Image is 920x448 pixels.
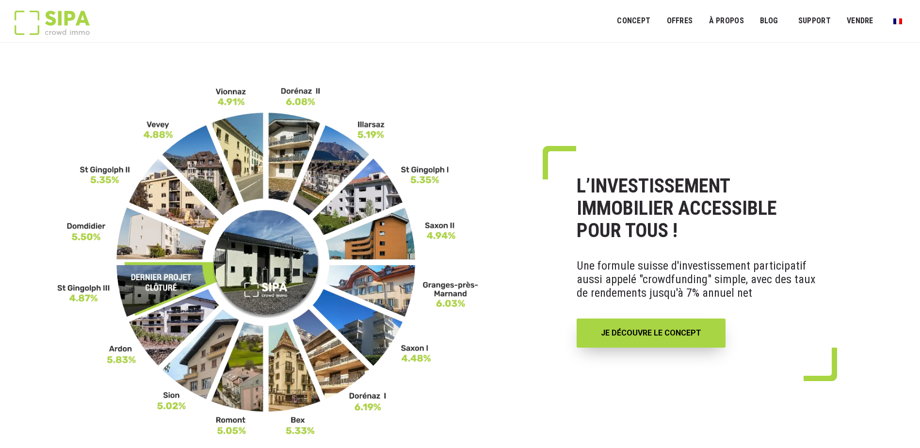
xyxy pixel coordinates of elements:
a: OFFRES [660,10,699,32]
a: Passer à [887,12,908,30]
h1: L’INVESTISSEMENT IMMOBILIER ACCESSIBLE POUR TOUS ! [577,175,816,242]
a: JE DÉCOUVRE LE CONCEPT [577,319,726,348]
a: À PROPOS [702,10,750,32]
a: Concept [611,10,657,32]
p: Une formule suisse d'investissement participatif aussi appelé "crowdfunding" simple, avec des tau... [577,252,816,307]
nav: Menu principal [617,9,905,33]
a: Blog [754,10,785,32]
img: FR-_3__11zon [57,86,479,436]
img: Français [893,18,902,24]
a: VENDRE [840,10,880,32]
a: SUPPORT [792,10,837,32]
